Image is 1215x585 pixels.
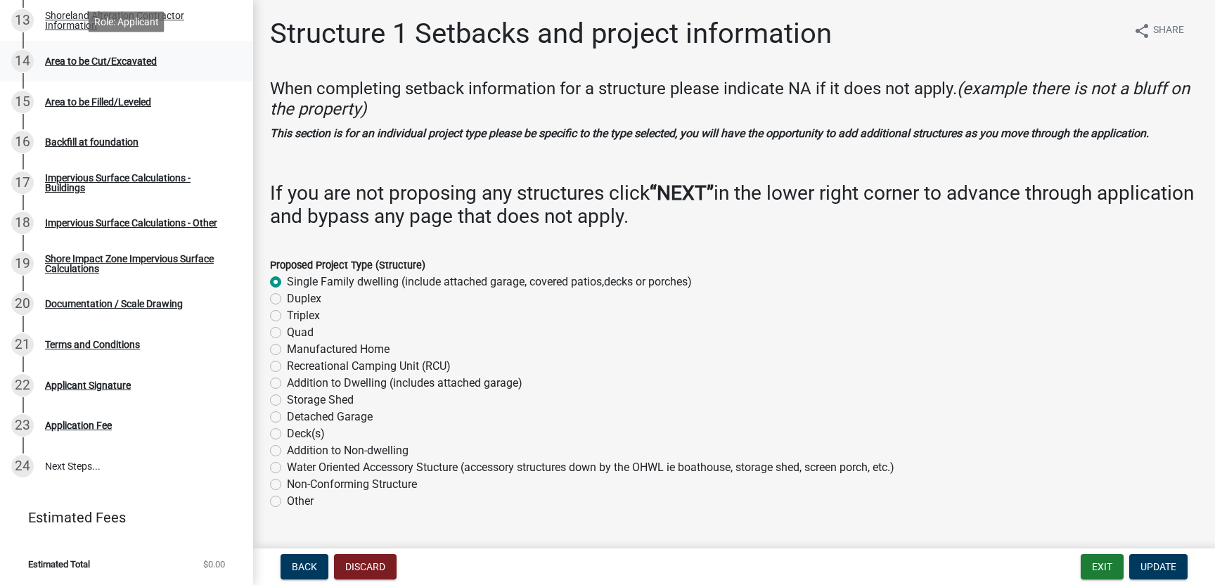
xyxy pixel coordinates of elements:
strong: “NEXT” [650,181,714,205]
div: 24 [11,455,34,477]
label: Triplex [287,307,320,324]
label: Recreational Camping Unit (RCU) [287,358,451,375]
span: Update [1140,561,1176,572]
label: Addition to Non-dwelling [287,442,409,459]
label: Manufactured Home [287,341,390,358]
div: 13 [11,9,34,32]
div: 14 [11,50,34,72]
label: Proposed Project Type (Structure) [270,261,425,271]
button: Discard [334,554,397,579]
div: Impervious Surface Calculations - Buildings [45,173,231,193]
div: Documentation / Scale Drawing [45,299,183,309]
div: 19 [11,252,34,275]
div: Applicant Signature [45,380,131,390]
h4: When completing setback information for a structure please indicate NA if it does not apply. [270,79,1198,120]
div: Terms and Conditions [45,340,140,349]
h1: Structure 1 Setbacks and project information [270,17,832,51]
div: Backfill at foundation [45,137,139,147]
strong: This section is for an individual project type please be specific to the type selected, you will ... [270,127,1149,140]
button: Back [281,554,328,579]
div: Application Fee [45,420,112,430]
div: Area to be Cut/Excavated [45,56,157,66]
div: 15 [11,91,34,113]
div: Impervious Surface Calculations - Other [45,218,217,228]
button: Exit [1081,554,1124,579]
i: share [1133,22,1150,39]
span: Share [1153,22,1184,39]
div: Role: Applicant [89,11,165,32]
div: 17 [11,172,34,194]
label: Storage Shed [287,392,354,409]
span: $0.00 [203,560,225,569]
a: Estimated Fees [11,503,231,532]
div: Shore Impact Zone Impervious Surface Calculations [45,254,231,274]
label: Water Oriented Accessory Stucture (accessory structures down by the OHWL ie boathouse, storage sh... [287,459,894,476]
div: 20 [11,292,34,315]
div: 21 [11,333,34,356]
div: 23 [11,414,34,437]
button: Update [1129,554,1188,579]
span: Back [292,561,317,572]
div: 18 [11,212,34,234]
label: Detached Garage [287,409,373,425]
label: Other [287,493,314,510]
label: Duplex [287,290,321,307]
button: shareShare [1122,17,1195,44]
div: 22 [11,374,34,397]
label: Quad [287,324,314,341]
label: Non-Conforming Structure [287,476,417,493]
label: Deck(s) [287,425,325,442]
h3: If you are not proposing any structures click in the lower right corner to advance through applic... [270,181,1198,229]
span: Estimated Total [28,560,90,569]
div: 16 [11,131,34,153]
label: Single Family dwelling (include attached garage, covered patios,decks or porches) [287,274,692,290]
div: Area to be Filled/Leveled [45,97,151,107]
i: (example there is not a bluff on the property) [270,79,1190,119]
div: Shoreland Alteration Contractor Information [45,11,231,30]
label: Addition to Dwelling (includes attached garage) [287,375,522,392]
